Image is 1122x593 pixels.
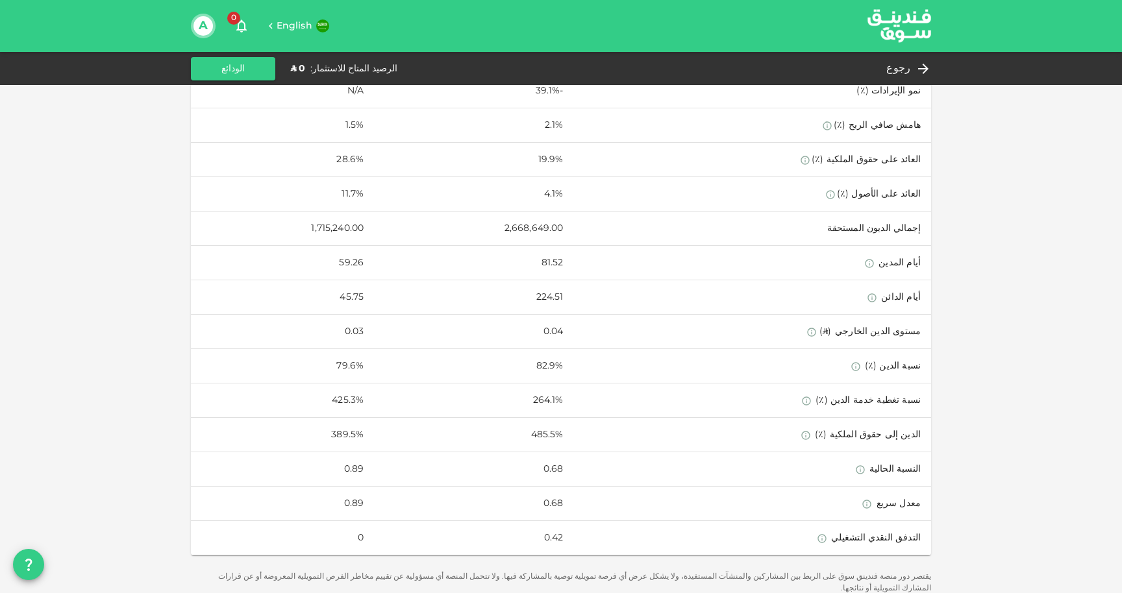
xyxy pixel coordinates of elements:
[191,57,275,80] button: الودائع
[374,246,573,280] td: 81.52
[573,349,931,383] td: نسبة الدين (٪)
[374,315,573,349] td: 0.04
[310,62,397,75] div: الرصيد المتاح للاستثمار :
[227,12,240,25] span: 0
[191,349,374,383] td: 79.6%
[374,280,573,315] td: 224.51
[374,487,573,521] td: 0.68
[573,452,931,487] td: النسبة الحالية
[191,315,374,349] td: 0.03
[374,383,573,418] td: 264.1%
[573,521,931,555] td: التدفق النقدي التشغيلي
[573,143,931,177] td: العائد على حقوق الملكية (٪)
[573,177,931,212] td: العائد على الأصول (٪)
[374,108,573,143] td: 2.1%
[191,212,374,246] td: 1,715,240.00
[374,177,573,212] td: 4.1%
[191,74,374,108] td: N/A
[316,19,329,32] img: flag-sa.b9a346574cdc8950dd34b50780441f57.svg
[191,280,374,315] td: 45.75
[867,1,931,51] a: logo
[835,327,921,336] span: مستوى الدين الخارجي
[13,549,44,580] button: question
[886,60,910,78] span: رجوع
[374,212,573,246] td: 2,668,649.00
[374,349,573,383] td: 82.9%
[229,13,255,39] button: 0
[819,327,831,336] span: ( ʢ )
[191,452,374,487] td: 0.89
[374,452,573,487] td: 0.68
[191,177,374,212] td: 11.7%
[191,521,374,555] td: 0
[291,62,305,75] div: ʢ 0
[573,418,931,452] td: الدين إلى حقوق الملكية (٪)
[191,143,374,177] td: 28.6%
[573,246,931,280] td: أيام المدين
[573,212,931,246] td: إجمالي الديون المستحقة
[573,383,931,418] td: نسبة تغطية خدمة الدين (٪)
[374,74,573,108] td: -39.1%
[374,418,573,452] td: 485.5%
[277,21,312,30] span: English
[573,280,931,315] td: أيام الدائن
[191,487,374,521] td: 0.89
[573,108,931,143] td: هامش صافي الربح (٪)
[191,418,374,452] td: 389.5%
[374,521,573,555] td: 0.42
[193,16,213,36] button: A
[191,383,374,418] td: 425.3%
[191,246,374,280] td: 59.26
[851,1,948,51] img: logo
[573,74,931,108] td: نمو الإيرادات (٪)
[191,108,374,143] td: 1.5%
[573,487,931,521] td: معدل سريع
[374,143,573,177] td: 19.9%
